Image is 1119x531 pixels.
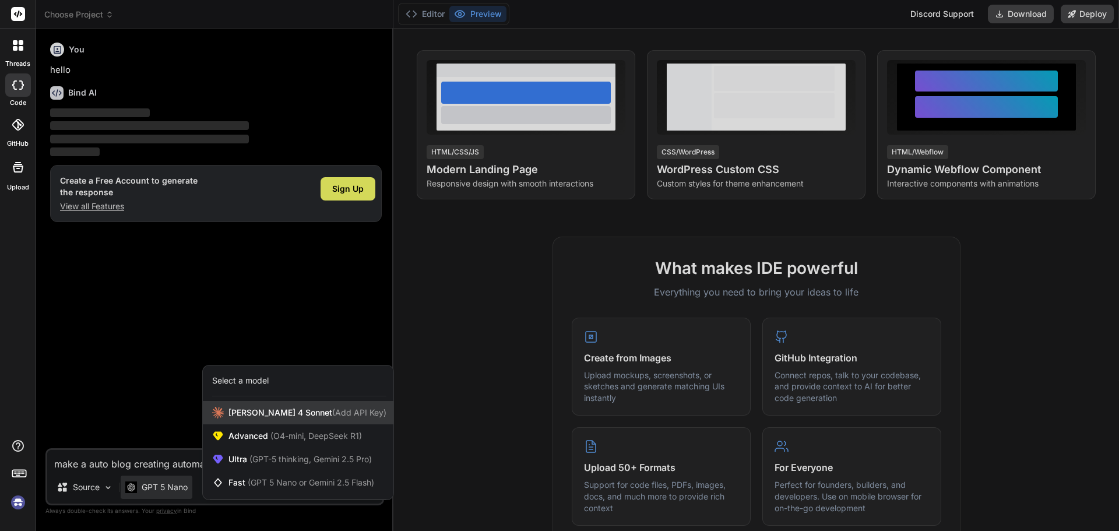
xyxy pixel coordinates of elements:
label: GitHub [7,139,29,149]
span: (GPT-5 thinking, Gemini 2.5 Pro) [247,454,372,464]
label: Upload [7,182,29,192]
span: Advanced [228,430,362,442]
span: [PERSON_NAME] 4 Sonnet [228,407,386,419]
span: (Add API Key) [332,407,386,417]
span: (O4-mini, DeepSeek R1) [268,431,362,441]
span: Fast [228,477,374,488]
img: signin [8,493,28,512]
span: (GPT 5 Nano or Gemini 2.5 Flash) [248,477,374,487]
label: threads [5,59,30,69]
div: Select a model [212,375,269,386]
span: Ultra [228,453,372,465]
label: code [10,98,26,108]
